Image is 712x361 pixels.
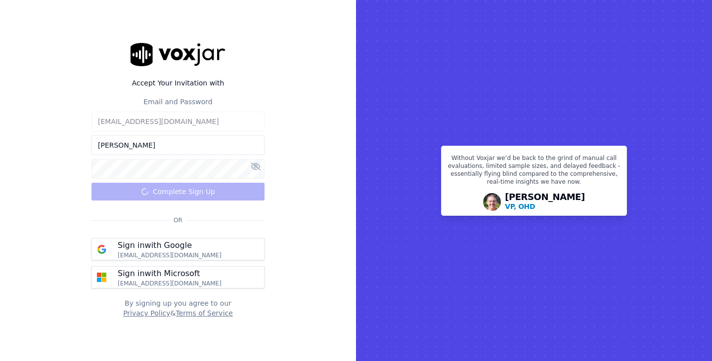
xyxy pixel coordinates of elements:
[483,193,501,211] img: Avatar
[131,43,225,66] img: logo
[123,308,170,318] button: Privacy Policy
[92,240,112,259] img: google Sign in button
[447,154,621,190] p: Without Voxjar we’d be back to the grind of manual call evaluations, limited sample sizes, and de...
[118,280,222,287] p: [EMAIL_ADDRESS][DOMAIN_NAME]
[92,268,112,287] img: microsoft Sign in button
[91,78,265,88] label: Accept Your Invitation with
[91,112,265,131] input: Email
[118,240,192,251] p: Sign in with Google
[118,251,222,259] p: [EMAIL_ADDRESS][DOMAIN_NAME]
[118,268,200,280] p: Sign in with Microsoft
[170,216,186,224] span: Or
[91,135,265,155] input: Name
[91,238,265,260] button: Sign inwith Google [EMAIL_ADDRESS][DOMAIN_NAME]
[176,308,232,318] button: Terms of Service
[143,98,212,106] label: Email and Password
[505,193,585,211] div: [PERSON_NAME]
[91,298,265,318] div: By signing up you agree to our &
[505,201,535,211] p: VP, OHD
[91,266,265,288] button: Sign inwith Microsoft [EMAIL_ADDRESS][DOMAIN_NAME]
